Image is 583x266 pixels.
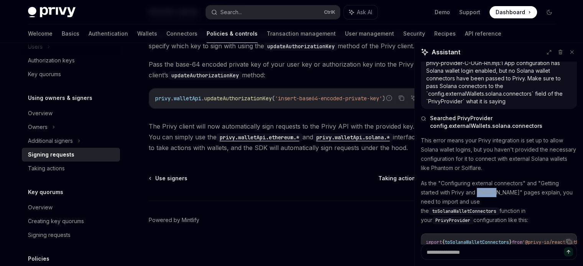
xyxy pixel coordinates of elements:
[275,95,382,102] span: 'insert-base64-encoded-private-key'
[149,121,425,153] span: The Privy client will now automatically sign requests to the Privy API with the provided key. You...
[28,230,71,240] div: Signing requests
[324,9,335,15] span: Ctrl K
[22,67,120,81] a: Key quorums
[421,179,577,225] p: As the "Configuring external connectors" and "Getting started with Privy and [PERSON_NAME]" pages...
[22,214,120,228] a: Creating key quorums
[28,7,76,18] img: dark logo
[426,59,572,105] div: privy-provider-C-OGn-Rn.mjs:1 App configuration has Solana wallet login enabled, but no Solana wa...
[465,24,501,43] a: API reference
[378,175,419,182] span: Taking actions
[22,106,120,120] a: Overview
[28,109,53,118] div: Overview
[204,95,272,102] span: updateAuthorizationKey
[28,122,48,132] div: Owners
[217,133,302,142] code: privy.walletApi.ethereum.*
[62,24,79,43] a: Basics
[207,24,258,43] a: Policies & controls
[28,136,73,145] div: Additional signers
[206,5,340,19] button: Search...CtrlK
[543,6,555,18] button: Toggle dark mode
[137,24,157,43] a: Wallets
[432,208,496,214] span: toSolanaWalletConnectors
[28,203,53,212] div: Overview
[435,217,470,224] span: PrivyProvider
[28,56,75,65] div: Authorization keys
[89,24,128,43] a: Authentication
[28,188,63,197] h5: Key quorums
[435,8,450,16] a: Demo
[22,148,120,162] a: Signing requests
[512,239,522,245] span: from
[272,95,275,102] span: (
[396,93,406,103] button: Copy the contents from the code block
[564,237,574,246] button: Copy the contents from the code block
[28,93,92,103] h5: Using owners & signers
[421,136,577,173] p: This error means your Privy integration is set up to allow Solana wallet logins, but you haven't ...
[28,254,49,263] h5: Policies
[28,70,61,79] div: Key quorums
[28,164,65,173] div: Taking actions
[426,239,442,245] span: import
[28,150,74,159] div: Signing requests
[22,201,120,214] a: Overview
[459,8,480,16] a: Support
[432,47,460,57] span: Assistant
[430,114,577,130] span: Searched PrivyProvider config.externalWallets.solana.connectors
[264,42,338,51] code: updateAuthorizationKey
[434,24,456,43] a: Recipes
[564,247,573,256] button: Send message
[149,216,199,224] a: Powered by Mintlify
[384,93,394,103] button: Report incorrect code
[357,8,372,16] span: Ask AI
[220,8,242,17] div: Search...
[344,5,378,19] button: Ask AI
[22,54,120,67] a: Authorization keys
[149,59,425,80] span: Pass the base-64 encoded private key of your user key or authorization key into the Privy client’...
[217,133,302,141] a: privy.walletApi.ethereum.*
[496,8,525,16] span: Dashboard
[22,162,120,175] a: Taking actions
[174,95,201,102] span: walletApi
[171,95,174,102] span: .
[28,24,53,43] a: Welcome
[445,239,509,245] span: toSolanaWalletConnectors
[267,24,336,43] a: Transaction management
[409,93,419,103] button: Ask AI
[421,114,577,130] button: Searched PrivyProvider config.externalWallets.solana.connectors
[509,239,512,245] span: }
[489,6,537,18] a: Dashboard
[382,95,385,102] span: )
[149,175,187,182] a: Use signers
[168,71,242,80] code: updateAuthorizationKey
[155,175,187,182] span: Use signers
[28,217,84,226] div: Creating key quorums
[166,24,197,43] a: Connectors
[442,239,445,245] span: {
[201,95,204,102] span: .
[313,133,393,142] code: privy.walletApi.solana.*
[313,133,393,141] a: privy.walletApi.solana.*
[403,24,425,43] a: Security
[155,95,171,102] span: privy
[378,175,424,182] a: Taking actions
[22,228,120,242] a: Signing requests
[345,24,394,43] a: User management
